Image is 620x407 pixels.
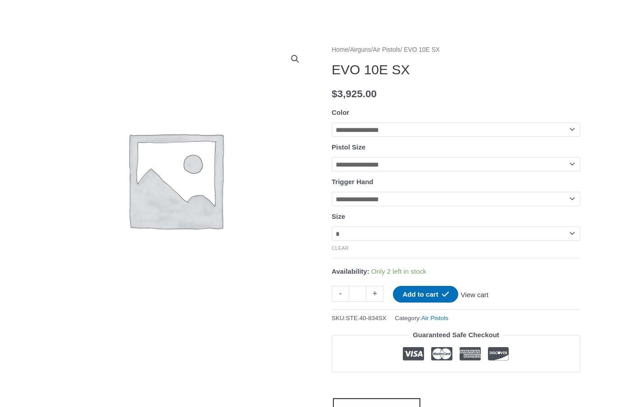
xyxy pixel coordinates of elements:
[332,62,580,78] h1: EVO 10E SX
[332,46,348,53] a: Home
[332,213,345,220] label: Size
[332,44,580,56] nav: Breadcrumb
[332,379,580,390] iframe: Customer reviews powered by Trustpilot
[332,312,387,324] span: SKU:
[332,245,349,251] a: Clear options
[332,286,349,302] a: -
[366,286,383,302] a: +
[349,286,366,302] input: Product quantity
[287,51,303,67] a: View full-screen image gallery
[346,315,387,321] span: STE.40-834SX
[409,329,503,341] legend: Guaranteed Safe Checkout
[332,109,349,116] label: Color
[458,286,491,301] a: View cart
[395,312,448,324] span: Category:
[40,44,310,314] img: Awaiting product image
[332,178,374,185] label: Trigger Hand
[393,286,458,303] button: Add to cart
[350,46,371,53] a: Airguns
[421,315,448,321] a: Air Pistols
[332,88,377,99] bdi: 3,925.00
[332,88,337,99] span: $
[373,46,400,53] a: Air Pistols
[332,267,369,275] span: Availability:
[332,143,365,151] label: Pistol Size
[371,267,427,275] span: Only 2 left in stock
